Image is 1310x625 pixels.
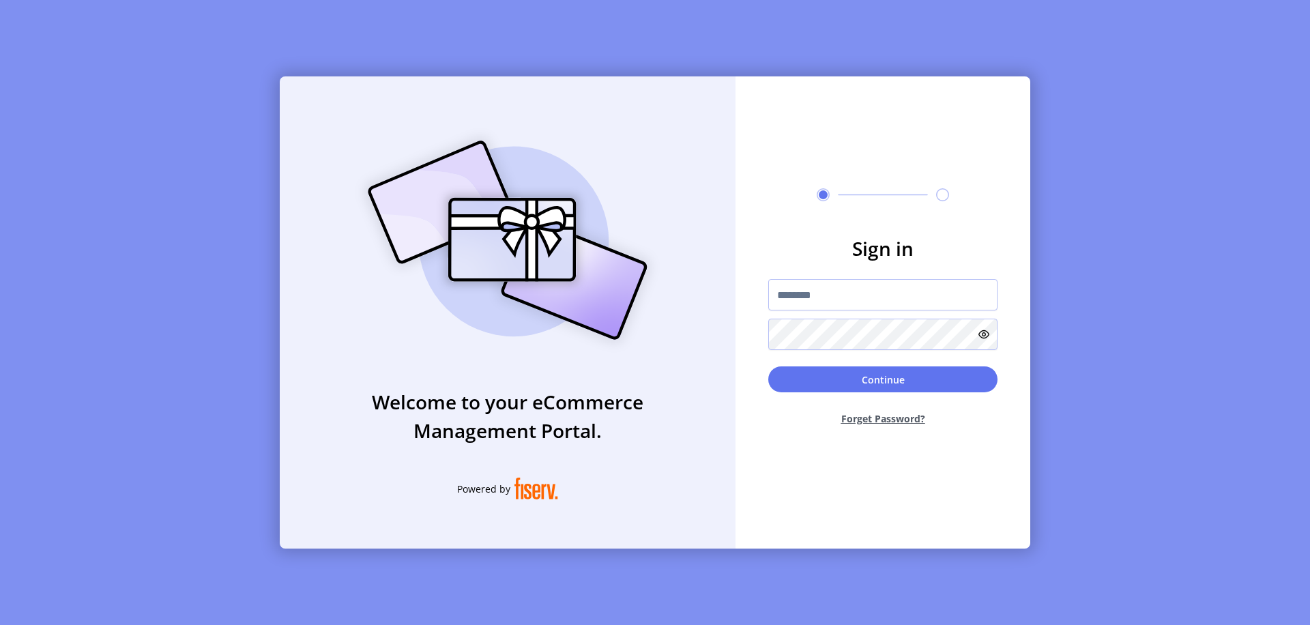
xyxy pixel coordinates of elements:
[768,234,998,263] h3: Sign in
[768,401,998,437] button: Forget Password?
[768,366,998,392] button: Continue
[347,126,668,355] img: card_Illustration.svg
[457,482,510,496] span: Powered by
[280,388,736,445] h3: Welcome to your eCommerce Management Portal.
